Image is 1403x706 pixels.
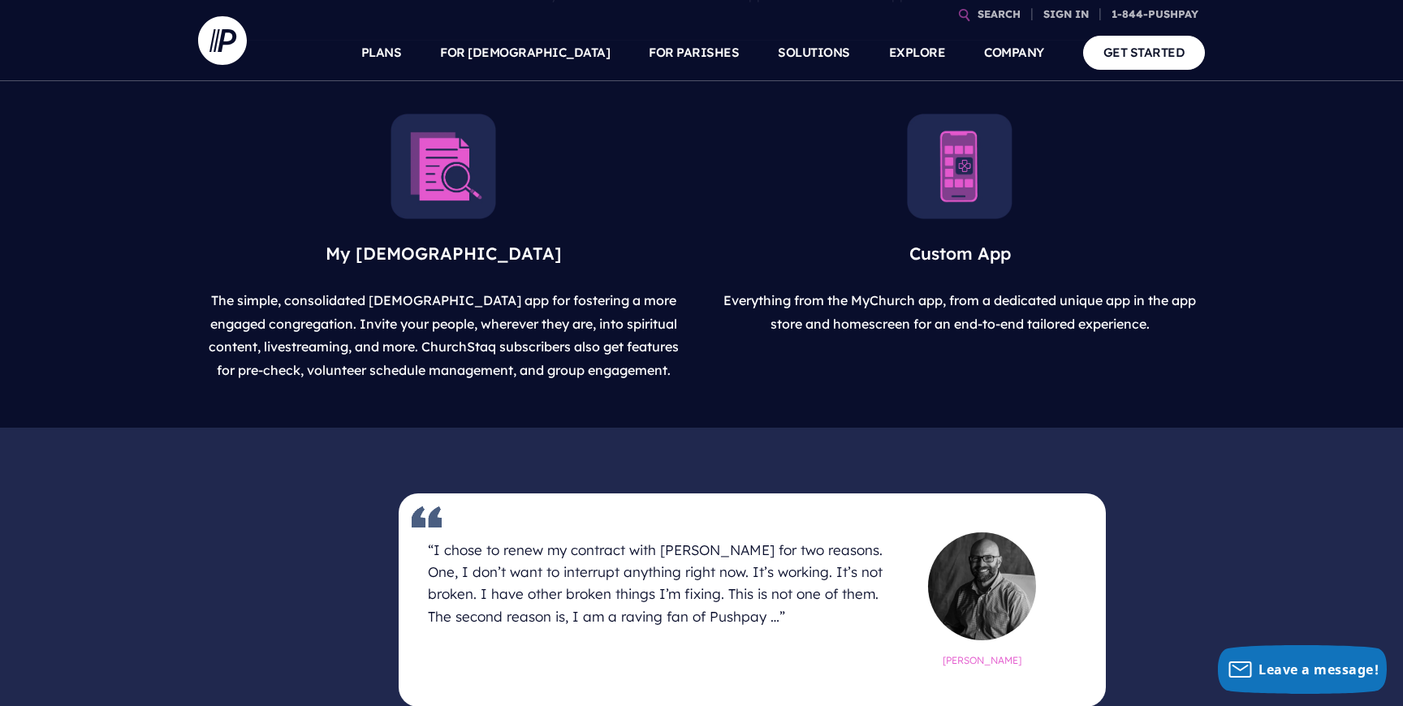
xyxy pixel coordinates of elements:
[1258,661,1379,678] span: Leave a message!
[1083,36,1206,69] a: GET STARTED
[723,292,1196,332] span: Everything from the MyChurch app, from a dedicated unique app in the app store and homescreen for...
[909,243,1011,264] span: Custom App
[984,24,1044,81] a: COMPANY
[778,24,850,81] a: SOLUTIONS
[914,648,1050,668] h6: [PERSON_NAME]
[649,24,739,81] a: FOR PARISHES
[1218,645,1387,694] button: Leave a message!
[440,24,610,81] a: FOR [DEMOGRAPHIC_DATA]
[209,292,679,378] span: The simple, consolidated [DEMOGRAPHIC_DATA] app for fostering a more engaged congregation. Invite...
[361,24,402,81] a: PLANS
[889,24,946,81] a: EXPLORE
[326,243,562,264] span: My [DEMOGRAPHIC_DATA]
[428,532,895,634] h4: “I chose to renew my contract with [PERSON_NAME] for two reasons. One, I don’t want to interrupt ...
